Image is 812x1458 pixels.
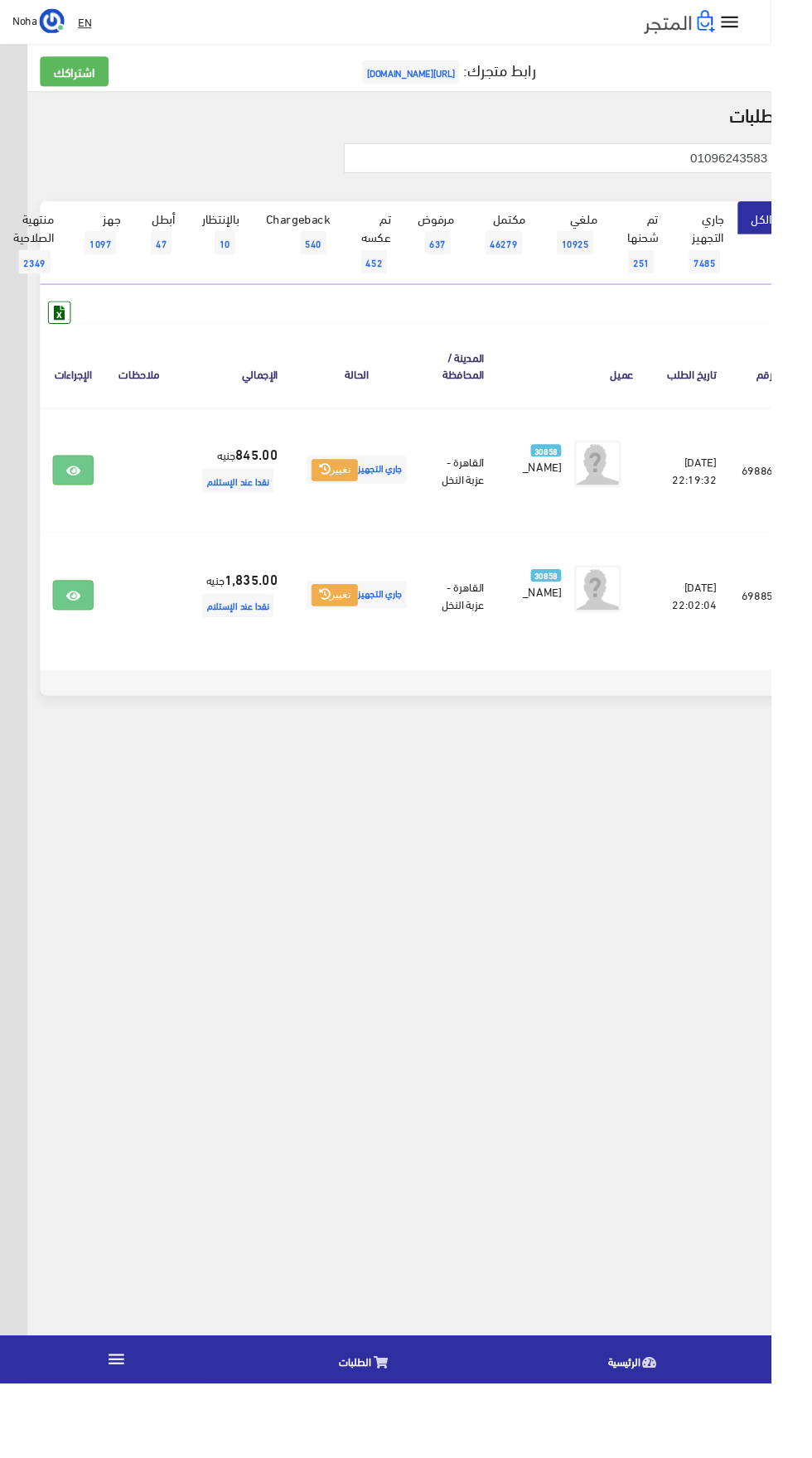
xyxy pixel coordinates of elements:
[757,12,781,36] i: 
[382,64,484,89] span: [URL][DOMAIN_NAME]
[605,596,655,645] img: avatar.png
[42,60,114,91] a: اشتراكك
[357,1424,391,1445] span: الطلبات
[681,429,768,562] td: [DATE] 22:19:32
[323,480,428,509] span: جاري التجهيز
[199,212,266,280] a: بالإنتظار10
[41,9,68,36] img: ...
[75,8,103,38] a: EN
[181,561,306,693] td: جنيه
[248,467,292,489] strong: 845.00
[640,1424,674,1445] span: الرئيسية
[226,244,248,268] span: 10
[446,561,523,693] td: القاهرة - عزبة النخل
[20,263,53,288] span: 2349
[568,212,644,280] a: ملغي10925
[328,484,377,507] button: تغيير
[89,244,123,268] span: 1097
[524,341,681,428] th: عميل
[380,263,408,288] span: 452
[71,212,141,280] a: جهز1097
[245,1412,529,1454] a: الطلبات
[550,596,592,632] a: 30858 [PERSON_NAME]
[605,464,655,514] img: avatar.png
[82,12,96,33] u: EN
[317,244,344,268] span: 540
[13,8,68,35] a: ... Noha
[112,1422,133,1443] i: 
[426,212,493,280] a: مرفوض637
[323,612,428,641] span: جاري التجهيز
[679,11,753,36] img: .
[159,244,181,268] span: 47
[726,263,759,288] span: 7485
[493,212,568,280] a: مكتمل46279
[511,244,550,268] span: 46279
[213,625,288,650] span: نقدا عند الإستلام
[13,11,39,31] span: Noha
[559,600,592,614] span: 30858
[644,212,708,300] a: تم شحنها251
[236,599,292,620] strong: 1,835.00
[266,212,362,280] a: Chargeback540
[328,616,377,639] button: تغيير
[213,494,288,519] span: نقدا عند الإستلام
[708,212,777,300] a: جاري التجهيز7485
[446,341,523,428] th: المدينة / المحافظة
[141,212,199,280] a: أبطل47
[112,341,181,428] th: ملاحظات
[42,341,112,428] th: الإجراءات
[306,341,446,428] th: الحالة
[446,429,523,562] td: القاهرة - عزبة النخل
[587,244,626,268] span: 10925
[447,244,475,268] span: 637
[362,212,426,300] a: تم عكسه452
[181,341,306,428] th: اﻹجمالي
[681,561,768,693] td: [DATE] 22:02:04
[559,468,592,482] span: 30858
[662,263,689,288] span: 251
[378,57,564,88] a: رابط متجرك:[URL][DOMAIN_NAME]
[681,341,768,428] th: تاريخ الطلب
[550,464,592,500] a: 30858 [PERSON_NAME]
[529,1412,812,1454] a: الرئيسية
[181,429,306,562] td: جنيه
